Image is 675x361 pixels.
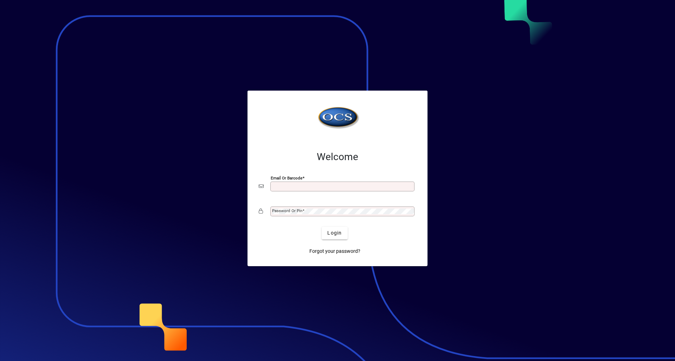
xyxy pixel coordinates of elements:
[309,248,360,255] span: Forgot your password?
[327,229,342,237] span: Login
[272,208,302,213] mat-label: Password or Pin
[322,227,347,239] button: Login
[307,245,363,258] a: Forgot your password?
[259,151,416,163] h2: Welcome
[271,175,302,180] mat-label: Email or Barcode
